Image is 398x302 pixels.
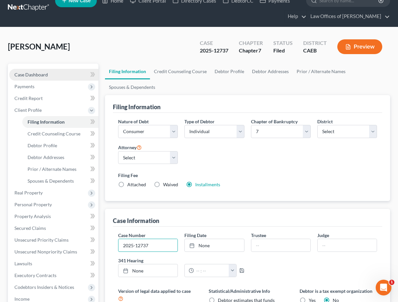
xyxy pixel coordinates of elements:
span: Real Property [14,190,43,195]
input: -- : -- [194,264,229,277]
a: Installments [195,182,220,187]
span: [PERSON_NAME] [8,42,70,51]
span: Codebtors Insiders & Notices [14,284,74,290]
span: Debtor Addresses [28,154,64,160]
a: Case Dashboard [9,69,98,81]
a: Lawsuits [9,258,98,270]
a: Law Offices of [PERSON_NAME] [307,10,390,22]
span: Case Dashboard [14,72,48,77]
label: Type of Debtor [184,118,215,125]
div: Case [200,39,228,47]
button: Preview [337,39,382,54]
span: Waived [163,182,178,187]
label: 341 Hearing [115,257,247,264]
div: Filing Information [113,103,160,111]
a: Executory Contracts [9,270,98,281]
a: Property Analysis [9,211,98,222]
label: Filing Fee [118,172,377,179]
span: Debtor Profile [28,143,57,148]
label: Case Number [118,232,146,239]
input: -- [318,239,377,252]
label: Trustee [251,232,266,239]
div: CAEB [303,47,327,54]
div: District [303,39,327,47]
span: Property Analysis [14,213,51,219]
span: Income [14,296,30,302]
div: Case Information [113,217,159,225]
a: Credit Report [9,92,98,104]
span: Prior / Alternate Names [28,166,76,172]
span: Unsecured Priority Claims [14,237,69,243]
label: Debtor is a tax exempt organization [300,288,377,294]
iframe: Intercom live chat [376,280,391,295]
label: Judge [317,232,329,239]
label: Chapter of Bankruptcy [251,118,298,125]
a: Unsecured Nonpriority Claims [9,246,98,258]
a: Debtor Profile [22,140,98,151]
div: 2025-12737 [200,47,228,54]
label: District [317,118,333,125]
span: Payments [14,84,34,89]
span: Spouses & Dependents [28,178,74,184]
input: -- [251,239,310,252]
input: Enter case number... [118,239,178,252]
div: Status [273,39,293,47]
a: Prior / Alternate Names [293,64,349,79]
a: Unsecured Priority Claims [9,234,98,246]
a: Prior / Alternate Names [22,163,98,175]
span: Credit Report [14,95,43,101]
span: 1 [389,280,394,285]
a: Help [284,10,306,22]
label: Attorney [118,143,142,151]
a: None [118,264,178,277]
a: Filing Information [22,116,98,128]
span: Attached [127,182,146,187]
label: Nature of Debt [118,118,149,125]
span: Credit Counseling Course [28,131,80,136]
a: Credit Counseling Course [150,64,211,79]
span: Lawsuits [14,261,32,266]
label: Statistical/Administrative Info [209,288,286,294]
a: None [185,239,244,252]
span: Client Profile [14,107,42,113]
div: Filed [273,47,293,54]
a: Debtor Addresses [22,151,98,163]
a: Filing Information [105,64,150,79]
a: Credit Counseling Course [22,128,98,140]
a: Spouses & Dependents [22,175,98,187]
div: Chapter [239,39,263,47]
a: Spouses & Dependents [105,79,159,95]
span: Executory Contracts [14,272,56,278]
a: Secured Claims [9,222,98,234]
span: Unsecured Nonpriority Claims [14,249,77,254]
a: Debtor Profile [211,64,248,79]
span: 7 [258,47,261,53]
label: Filing Date [184,232,206,239]
a: Debtor Addresses [248,64,293,79]
div: Chapter [239,47,263,54]
span: Filing Information [28,119,65,125]
span: Personal Property [14,202,52,207]
span: Secured Claims [14,225,46,231]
